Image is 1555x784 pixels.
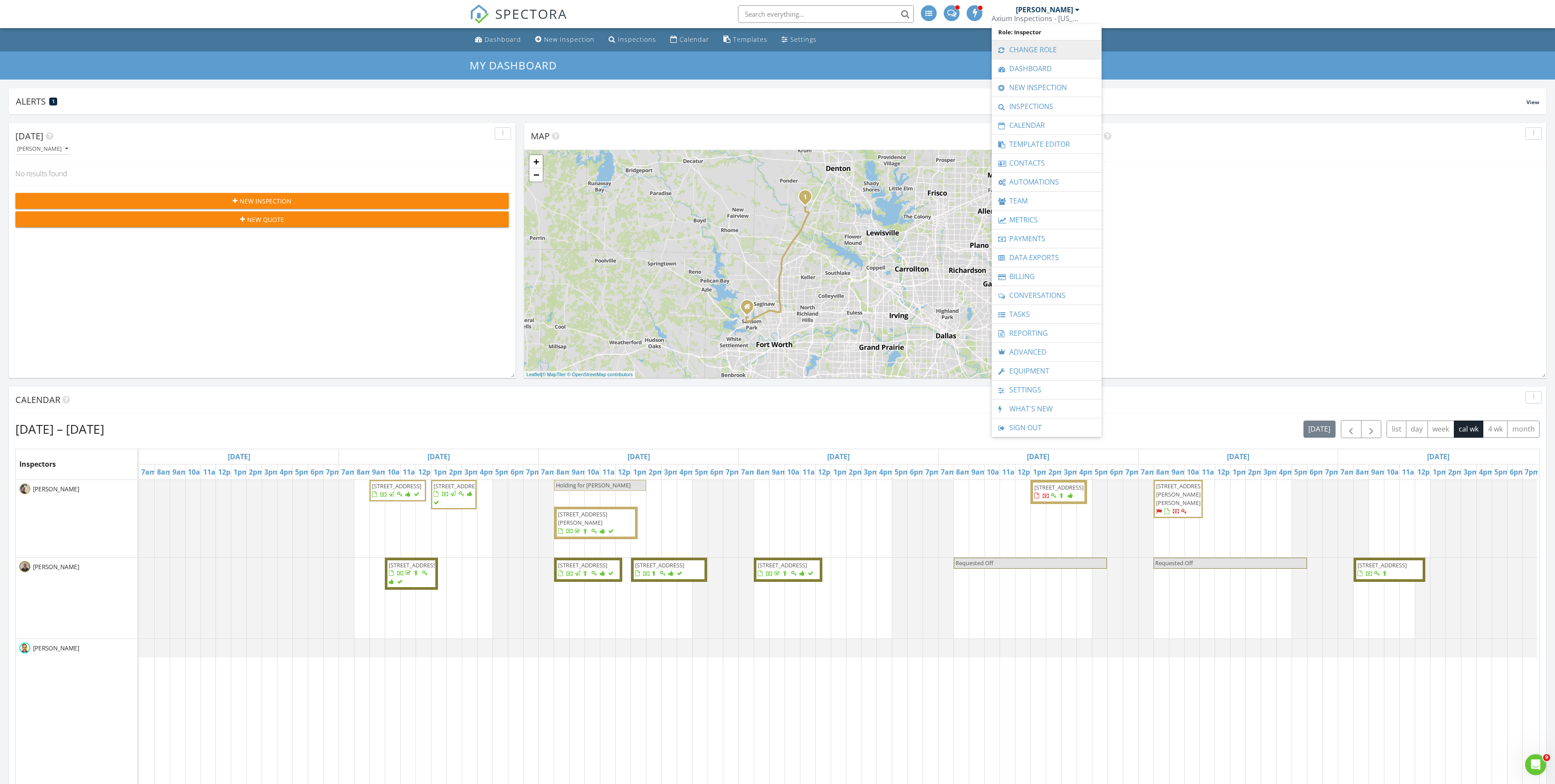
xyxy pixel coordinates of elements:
[216,465,240,479] a: 12pm
[646,465,666,479] a: 2pm
[493,465,513,479] a: 5pm
[996,116,1097,134] a: Calendar
[1261,465,1281,479] a: 3pm
[996,305,1097,323] a: Tasks
[1169,465,1189,479] a: 9am
[15,130,44,142] span: [DATE]
[262,465,282,479] a: 3pm
[385,465,409,479] a: 10am
[15,420,104,438] h2: [DATE] – [DATE]
[1543,754,1550,761] span: 9
[1358,561,1407,569] span: [STREET_ADDRESS]
[247,465,266,479] a: 2pm
[15,193,509,209] button: New Inspection
[677,465,697,479] a: 4pm
[618,35,656,44] div: Inspections
[1415,465,1439,479] a: 12pm
[1000,465,1024,479] a: 11am
[1154,465,1174,479] a: 8am
[539,465,558,479] a: 7am
[495,4,567,23] span: SPECTORA
[1507,421,1540,438] button: month
[19,642,30,653] img: screen_shot_20231214_at_10.27.21_pm.png
[447,465,467,479] a: 2pm
[1492,465,1512,479] a: 5pm
[1406,421,1428,438] button: day
[1431,465,1450,479] a: 1pm
[1108,465,1128,479] a: 6pm
[770,465,789,479] a: 9am
[956,559,993,567] span: Requested Off
[1040,162,1546,185] div: No results found
[892,465,912,479] a: 5pm
[996,286,1097,305] a: Conversations
[1454,421,1484,438] button: cal wk
[847,465,866,479] a: 2pm
[996,399,1097,418] a: What's New
[996,59,1097,78] a: Dashboard
[532,32,598,48] a: New Inspection
[17,146,68,152] div: [PERSON_NAME]
[996,211,1097,229] a: Metrics
[1215,465,1239,479] a: 12pm
[15,394,60,406] span: Calendar
[785,465,809,479] a: 10am
[1062,465,1081,479] a: 3pm
[1230,465,1250,479] a: 1pm
[1361,420,1382,438] button: Next
[558,561,607,569] span: [STREET_ADDRESS]
[861,465,881,479] a: 3pm
[605,32,660,48] a: Inspections
[31,485,81,494] span: [PERSON_NAME]
[529,155,543,168] a: Zoom in
[1303,421,1336,438] button: [DATE]
[954,465,974,479] a: 8am
[1427,421,1454,438] button: week
[470,12,567,30] a: SPECTORA
[662,465,682,479] a: 3pm
[9,162,515,185] div: No results found
[996,343,1097,361] a: Advanced
[19,483,30,494] img: img_0454.jpeg
[470,4,489,24] img: The Best Home Inspection Software - Spectora
[585,465,609,479] a: 10am
[996,418,1097,437] a: Sign Out
[19,561,30,572] img: c8dc8b4a51154079855028dbd6e98a32.jpeg
[667,32,713,48] a: Calendar
[720,32,771,48] a: Templates
[1277,465,1296,479] a: 4pm
[1031,465,1051,479] a: 1pm
[996,40,1097,59] a: Change Role
[816,465,840,479] a: 12pm
[558,510,607,526] span: [STREET_ADDRESS][PERSON_NAME]
[401,465,424,479] a: 11am
[556,481,631,489] span: Holding for [PERSON_NAME]
[370,465,390,479] a: 9am
[996,324,1097,342] a: Reporting
[231,465,251,479] a: 1pm
[723,465,743,479] a: 7pm
[544,35,595,44] div: New Inspection
[240,196,292,206] span: New Inspection
[31,644,81,653] span: [PERSON_NAME]
[1425,450,1452,464] a: Go to August 30, 2025
[1525,754,1546,775] iframe: Intercom live chat
[524,465,544,479] a: 7pm
[434,482,483,490] span: [STREET_ADDRESS]
[308,465,328,479] a: 6pm
[923,465,943,479] a: 7pm
[1123,465,1143,479] a: 7pm
[996,192,1097,210] a: Team
[1025,450,1051,464] a: Go to August 28, 2025
[996,381,1097,399] a: Settings
[155,465,175,479] a: 8am
[554,465,574,479] a: 8am
[631,465,651,479] a: 1pm
[1522,465,1542,479] a: 7pm
[1246,465,1266,479] a: 2pm
[354,465,374,479] a: 8am
[470,58,564,73] a: My Dashboard
[372,482,421,490] span: [STREET_ADDRESS]
[739,465,759,479] a: 7am
[485,35,521,44] div: Dashboard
